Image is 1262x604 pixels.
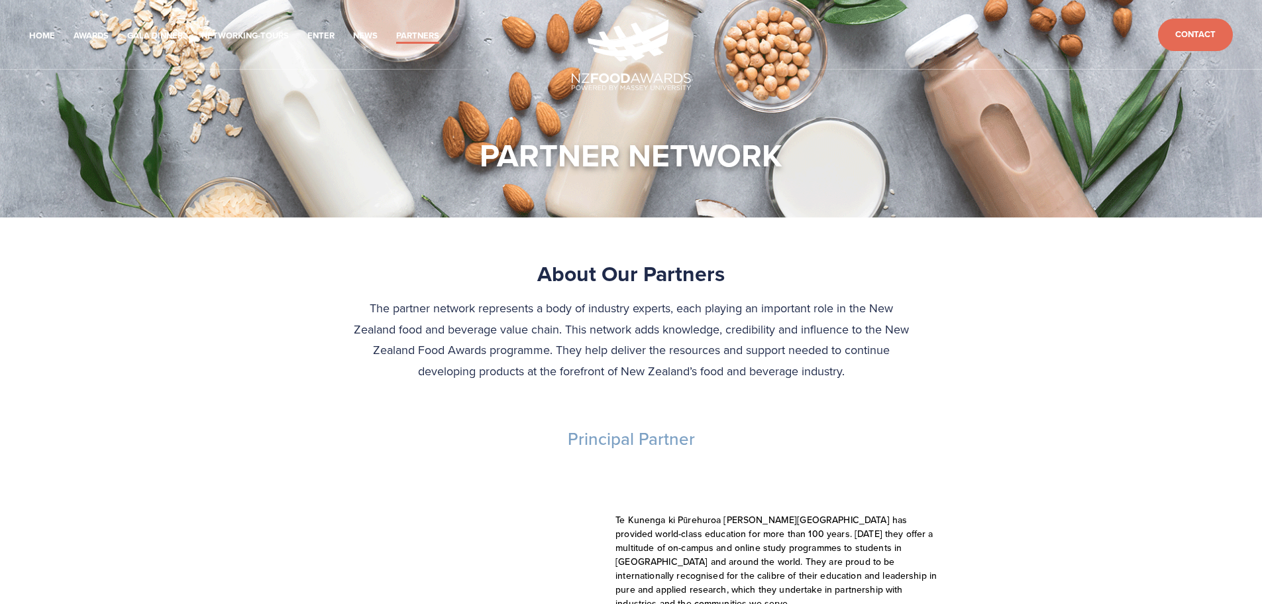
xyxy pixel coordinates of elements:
strong: About Our Partners [537,258,725,289]
a: Enter [307,29,335,44]
a: Networking-Tours [201,29,289,44]
a: News [353,29,378,44]
p: The partner network represents a body of industry experts, each playing an important role in the ... [352,298,910,381]
a: Contact [1158,19,1233,51]
a: Awards [74,29,109,44]
a: Home [29,29,55,44]
h3: Principal Partner [207,428,1055,450]
h1: PARTNER NETWORK [480,135,782,175]
a: Gala Dinner [127,29,183,44]
a: Partners [396,29,439,44]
